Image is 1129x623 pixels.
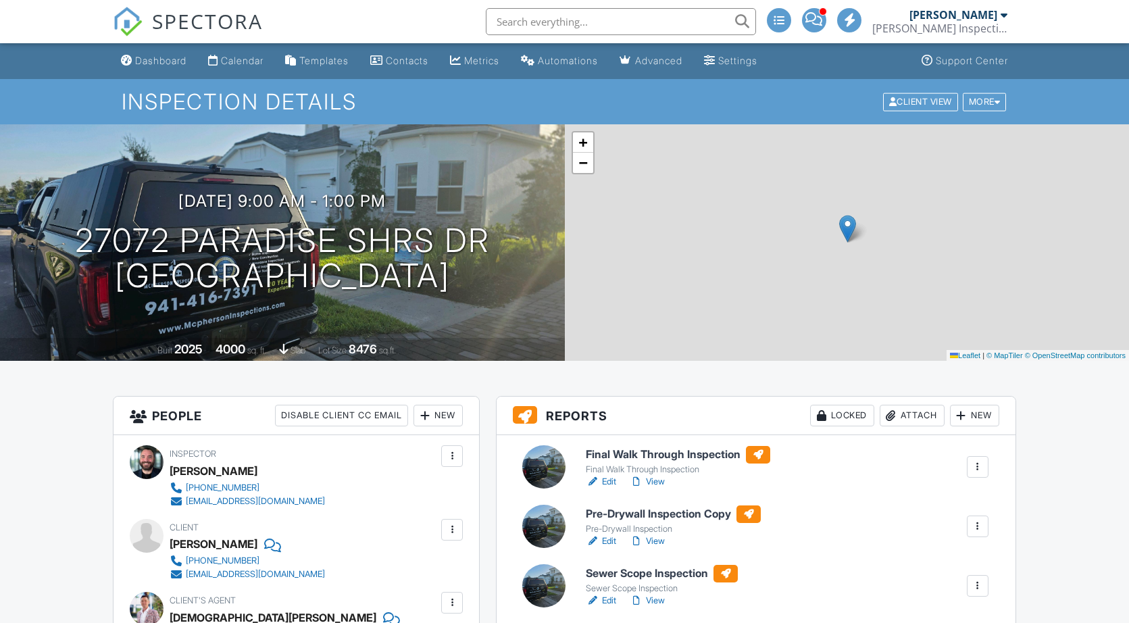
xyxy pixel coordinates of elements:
img: The Best Home Inspection Software - Spectora [113,7,143,36]
span: SPECTORA [152,7,263,35]
span: Client's Agent [170,595,236,605]
a: Leaflet [950,351,980,359]
div: New [950,405,999,426]
a: Calendar [203,49,269,74]
h1: Inspection Details [122,90,1007,114]
a: Contacts [365,49,434,74]
div: Locked [810,405,874,426]
span: Client [170,522,199,532]
div: Dashboard [135,55,186,66]
h1: 27072 Paradise Shrs Dr [GEOGRAPHIC_DATA] [75,223,490,295]
span: − [578,154,587,171]
a: © OpenStreetMap contributors [1025,351,1126,359]
h3: [DATE] 9:00 am - 1:00 pm [178,192,386,210]
a: Support Center [916,49,1013,74]
a: Edit [586,594,616,607]
div: Support Center [936,55,1008,66]
h6: Sewer Scope Inspection [586,565,738,582]
a: View [630,475,665,489]
div: McPherson Inspections [872,22,1007,35]
a: [EMAIL_ADDRESS][DOMAIN_NAME] [170,568,325,581]
span: Inspector [170,449,216,459]
div: New [413,405,463,426]
div: More [963,93,1007,111]
a: Settings [699,49,763,74]
div: Final Walk Through Inspection [586,464,770,475]
a: [PHONE_NUMBER] [170,554,325,568]
a: Client View [882,96,961,106]
h6: Final Walk Through Inspection [586,446,770,464]
a: View [630,594,665,607]
span: Built [157,345,172,355]
div: [PERSON_NAME] [909,8,997,22]
div: Attach [880,405,945,426]
a: Templates [280,49,354,74]
div: 4000 [216,342,245,356]
a: Pre-Drywall Inspection Copy Pre-Drywall Inspection [586,505,761,535]
a: © MapTiler [986,351,1023,359]
a: Edit [586,534,616,548]
a: Zoom in [573,132,593,153]
h6: Pre-Drywall Inspection Copy [586,505,761,523]
div: Settings [718,55,757,66]
div: Sewer Scope Inspection [586,583,738,594]
div: Client View [883,93,958,111]
div: Metrics [464,55,499,66]
a: Edit [586,475,616,489]
div: [EMAIL_ADDRESS][DOMAIN_NAME] [186,569,325,580]
img: Marker [839,215,856,243]
a: Dashboard [116,49,192,74]
a: Metrics [445,49,505,74]
span: slab [291,345,305,355]
a: SPECTORA [113,18,263,47]
a: Advanced [614,49,688,74]
span: sq. ft. [247,345,266,355]
div: [PHONE_NUMBER] [186,555,259,566]
span: | [982,351,984,359]
a: Automations (Advanced) [516,49,603,74]
div: [PERSON_NAME] [170,461,257,481]
a: Final Walk Through Inspection Final Walk Through Inspection [586,446,770,476]
div: Contacts [386,55,428,66]
a: [PHONE_NUMBER] [170,481,325,495]
div: Advanced [635,55,682,66]
h3: People [114,397,479,435]
a: Zoom out [573,153,593,173]
div: Pre-Drywall Inspection [586,524,761,534]
a: Sewer Scope Inspection Sewer Scope Inspection [586,565,738,595]
input: Search everything... [486,8,756,35]
div: Templates [299,55,349,66]
div: 8476 [349,342,377,356]
div: [PERSON_NAME] [170,534,257,554]
span: sq.ft. [379,345,396,355]
span: Lot Size [318,345,347,355]
h3: Reports [497,397,1015,435]
div: [PHONE_NUMBER] [186,482,259,493]
div: 2025 [174,342,203,356]
div: Disable Client CC Email [275,405,408,426]
a: [EMAIL_ADDRESS][DOMAIN_NAME] [170,495,325,508]
span: + [578,134,587,151]
div: Automations [538,55,598,66]
div: Calendar [221,55,264,66]
div: [EMAIL_ADDRESS][DOMAIN_NAME] [186,496,325,507]
a: View [630,534,665,548]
